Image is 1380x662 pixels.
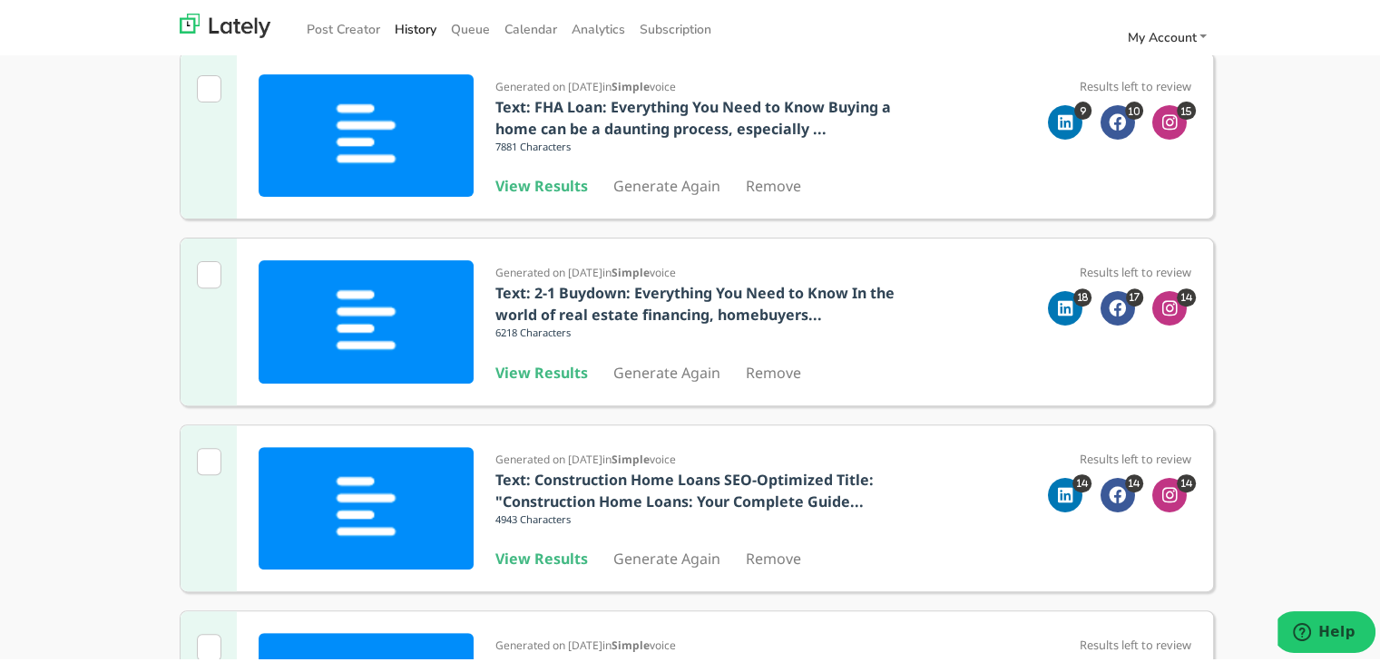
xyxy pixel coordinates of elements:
[180,10,270,34] img: lately_logo_nav.700ca2e7.jpg
[495,359,588,379] a: View Results
[259,71,474,193] img: iiIIXcUTBizii4EUcUfAijih4EUcUvIgjCl7EEQUv4oiCF3FEwYs4ouBFHFHwIo4oeBFHFLyIIwpexIliEf4JM+OiyzCnm2AA...
[612,261,650,277] b: Simple
[1080,633,1191,649] small: Results left to review
[495,634,602,649] span: Generated on [DATE]
[746,359,801,379] a: Remove
[602,75,676,91] span: in voice
[497,11,564,41] a: Calendar
[1127,25,1196,43] span: My Account
[495,136,908,156] p: 7881 Characters
[612,448,650,463] b: Simple
[495,279,895,321] b: Text: 2-1 Buydown: Everything You Need to Know In the world of real estate financing, homebuyers...
[495,448,602,463] span: Generated on [DATE]
[259,257,474,379] img: iiIIXcUTBizii4EUcUfAijih4EUcUvIgjCl7EEQUv4oiCF3FEwYs4ouBFHFHwIo4oeBFHFLyIIwpexIliEf4JM+OiyzCnm2AA...
[444,11,497,41] a: Queue
[613,545,720,565] a: Generate Again
[495,545,588,565] a: View Results
[495,322,908,342] p: 6218 Characters
[495,509,908,529] p: 4943 Characters
[564,11,632,41] a: Analytics
[1277,608,1375,653] iframe: Opens a widget where you can find more information
[612,634,650,649] b: Simple
[632,11,719,41] a: Subscription
[612,75,650,91] b: Simple
[1080,447,1191,463] small: Results left to review
[495,261,602,277] span: Generated on [DATE]
[1080,74,1191,91] small: Results left to review
[1080,260,1191,277] small: Results left to review
[602,448,676,463] span: in voice
[387,11,444,41] a: History
[746,545,801,565] a: Remove
[613,359,720,379] a: Generate Again
[1120,19,1214,49] a: My Account
[495,466,874,508] b: Text: Construction Home Loans SEO-Optimized Title: "Construction Home Loans: Your Complete Guide...
[504,17,557,34] span: Calendar
[602,261,676,277] span: in voice
[299,11,387,41] a: Post Creator
[746,172,801,192] a: Remove
[495,93,891,135] b: Text: FHA Loan: Everything You Need to Know Buying a home can be a daunting process, especially ...
[259,443,474,566] img: iiIIXcUTBizii4EUcUfAijih4EUcUvIgjCl7EEQUv4oiCF3FEwYs4ouBFHFHwIo4oeBFHFLyIIwpexIliEf4JM+OiyzCnm2AA...
[495,75,602,91] span: Generated on [DATE]
[613,172,720,192] a: Generate Again
[602,634,676,649] span: in voice
[495,172,588,192] a: View Results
